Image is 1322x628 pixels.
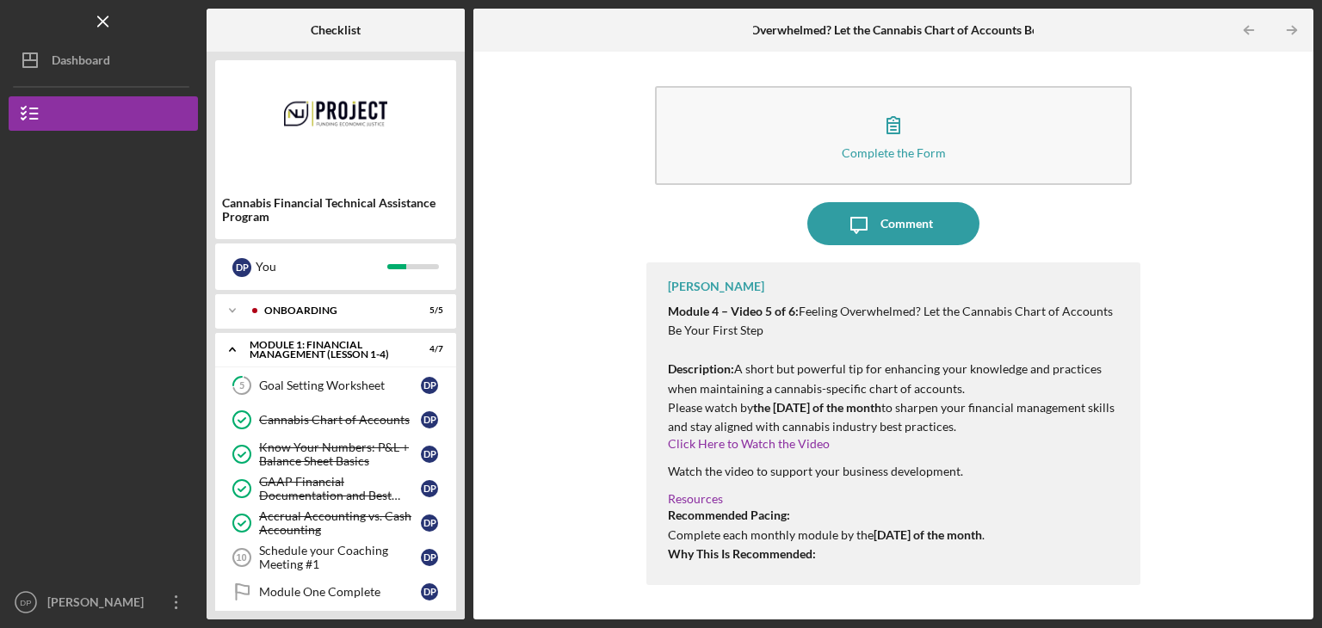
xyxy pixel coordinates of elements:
div: D P [421,411,438,428]
strong: Why This Is Recommended: [668,546,816,561]
a: GAAP Financial Documentation and Best PracticesDP [224,471,448,506]
div: D P [421,480,438,497]
div: [PERSON_NAME] [43,585,155,624]
strong: [DATE] of the month [874,527,982,542]
div: D P [421,549,438,566]
div: D P [421,446,438,463]
tspan: 10 [236,552,246,563]
div: Cannabis Chart of Accounts [259,413,421,427]
div: 5 / 5 [412,305,443,316]
div: Module 1: Financial Management (Lesson 1-4) [250,340,400,360]
div: Module One Complete [259,585,421,599]
b: Checklist [311,23,361,37]
a: Click Here to Watch the Video [668,436,830,451]
strong: Recommended Pacing: [668,508,790,522]
b: Feeling Overwhelmed? Let the Cannabis Chart of Accounts Be Your First Step [709,23,1121,37]
div: Know Your Numbers: P&L + Balance Sheet Basics [259,440,421,468]
a: Know Your Numbers: P&L + Balance Sheet BasicsDP [224,437,448,471]
button: Complete the Form [655,86,1132,185]
div: D P [421,514,438,532]
div: Accrual Accounting vs. Cash Accounting [259,509,421,537]
p: Feeling Overwhelmed? Let the Cannabis Chart of Accounts Be Your First Step [668,302,1123,341]
p: A short but powerful tip for enhancing your knowledge and practices when maintaining a cannabis-s... [668,341,1123,437]
div: Onboarding [264,305,400,316]
tspan: 5 [239,380,244,391]
a: 10Schedule your Coaching Meeting #1DP [224,540,448,575]
button: Dashboard [9,43,198,77]
text: DP [20,598,31,607]
a: Module One CompleteDP [224,575,448,609]
strong: the [DATE] of the month [753,400,881,415]
a: Resources [668,491,723,506]
div: Complete the Form [842,146,946,159]
a: Cannabis Chart of AccountsDP [224,403,448,437]
div: Watch the video to support your business development. [668,465,1123,478]
button: DP[PERSON_NAME] [9,585,198,619]
strong: Module 4 – Video 5 of 6: [668,304,799,318]
div: Dashboard [52,43,110,82]
div: You [256,252,387,281]
div: Cannabis Financial Technical Assistance Program [222,196,449,224]
p: Finishing the module by this date gives you time to review the materials before our upcoming grou... [668,545,1123,622]
div: [PERSON_NAME] [668,280,764,293]
div: Comment [880,202,933,245]
div: D P [232,258,251,277]
div: Schedule your Coaching Meeting #1 [259,544,421,571]
p: Complete each monthly module by the . [668,506,1123,545]
strong: Description: [668,361,734,376]
button: Comment [807,202,979,245]
img: Product logo [215,69,456,172]
div: D P [421,583,438,600]
div: GAAP Financial Documentation and Best Practices [259,475,421,502]
a: 5Goal Setting WorksheetDP [224,368,448,403]
div: 4 / 7 [412,344,443,354]
div: D P [421,377,438,394]
div: Goal Setting Worksheet [259,379,421,392]
a: Accrual Accounting vs. Cash AccountingDP [224,506,448,540]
